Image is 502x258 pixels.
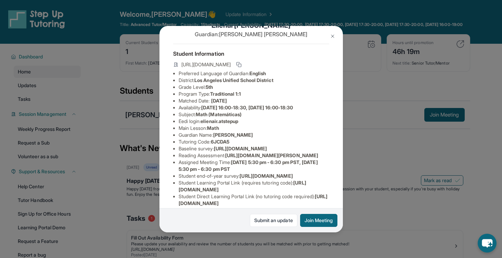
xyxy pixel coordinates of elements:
[179,159,318,172] span: [DATE] 5:30 pm - 6:30 pm PST, [DATE] 5:30 pm - 6:30 pm PST
[179,132,329,138] li: Guardian Name :
[179,193,329,207] li: Student Direct Learning Portal Link (no tutoring code required) :
[213,207,234,213] span: stepup24
[179,104,329,111] li: Availability:
[300,214,337,227] button: Join Meeting
[173,30,329,38] p: Guardian: [PERSON_NAME] [PERSON_NAME]
[225,152,318,158] span: [URL][DOMAIN_NAME][PERSON_NAME]
[196,111,242,117] span: Math (Matemáticas)
[250,214,297,227] a: Submit an update
[181,61,231,68] span: [URL][DOMAIN_NAME]
[179,125,329,132] li: Main Lesson :
[179,138,329,145] li: Tutoring Code :
[214,146,267,151] span: [URL][DOMAIN_NAME]
[240,173,293,179] span: [URL][DOMAIN_NAME]
[330,33,335,39] img: Close Icon
[213,132,253,138] span: [PERSON_NAME]
[173,50,329,58] h4: Student Information
[194,77,273,83] span: Los Angeles Unified School District
[179,97,329,104] li: Matched Date:
[249,70,266,76] span: English
[201,118,238,124] span: elienair.atstepup
[179,118,329,125] li: Eedi login :
[201,105,293,110] span: [DATE] 16:00-18:30, [DATE] 16:00-18:30
[478,234,497,253] button: chat-button
[179,207,329,214] li: EEDI Password :
[235,60,243,69] button: Copy link
[179,179,329,193] li: Student Learning Portal Link (requires tutoring code) :
[179,173,329,179] li: Student end-of-year survey :
[206,84,213,90] span: 5th
[179,145,329,152] li: Baseline survey :
[179,84,329,91] li: Grade Level:
[179,77,329,84] li: District:
[211,98,227,104] span: [DATE]
[179,91,329,97] li: Program Type:
[179,70,329,77] li: Preferred Language of Guardian:
[207,125,219,131] span: Math
[179,152,329,159] li: Reading Assessment :
[210,91,241,97] span: Traditional 1:1
[179,111,329,118] li: Subject :
[211,139,229,145] span: 6JCDA5
[179,159,329,173] li: Assigned Meeting Time :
